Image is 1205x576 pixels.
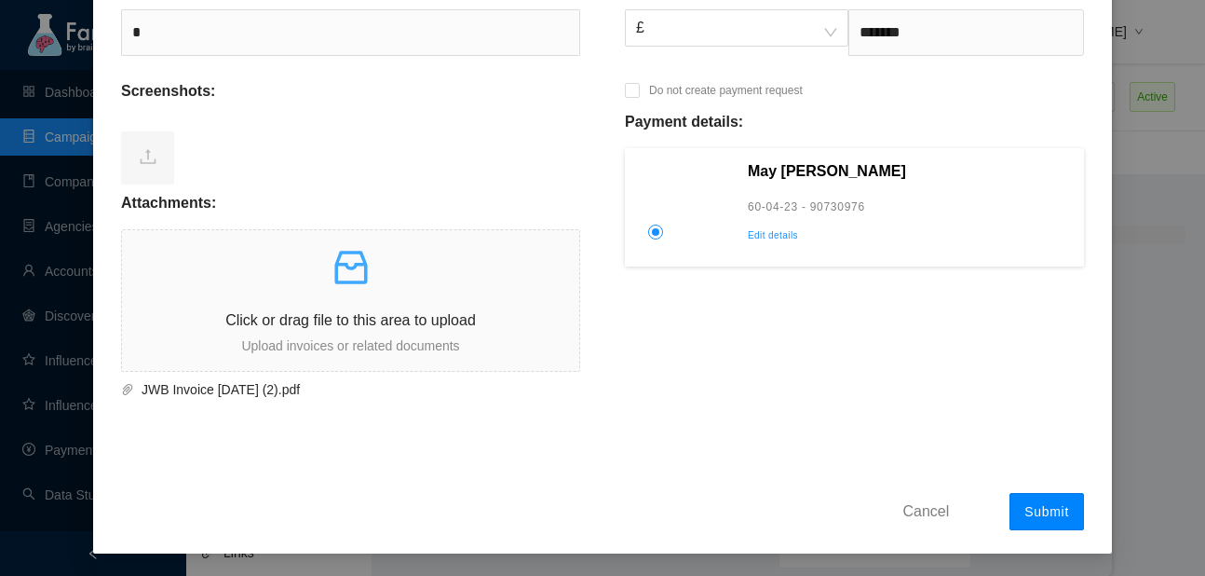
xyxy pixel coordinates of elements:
[1009,493,1084,530] button: Submit
[134,379,558,400] span: JWB Invoice August 2025 (2).pdf
[1024,504,1069,519] span: Submit
[902,500,949,523] span: Cancel
[329,245,373,290] span: inbox
[748,160,1072,183] p: May [PERSON_NAME]
[121,80,215,103] p: Screenshots:
[122,230,579,371] span: inboxClick or drag file to this area to uploadUpload invoices or related documents
[636,10,837,46] span: £
[139,147,157,166] span: upload
[748,227,1072,244] p: Edit details
[888,496,963,526] button: Cancel
[625,111,743,133] p: Payment details:
[121,383,134,396] span: paper-clip
[122,336,579,356] p: Upload invoices or related documents
[122,309,579,332] p: Click or drag file to this area to upload
[121,192,216,214] p: Attachments:
[748,198,1072,216] p: 60-04-23 - 90730976
[649,81,803,100] p: Do not create payment request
